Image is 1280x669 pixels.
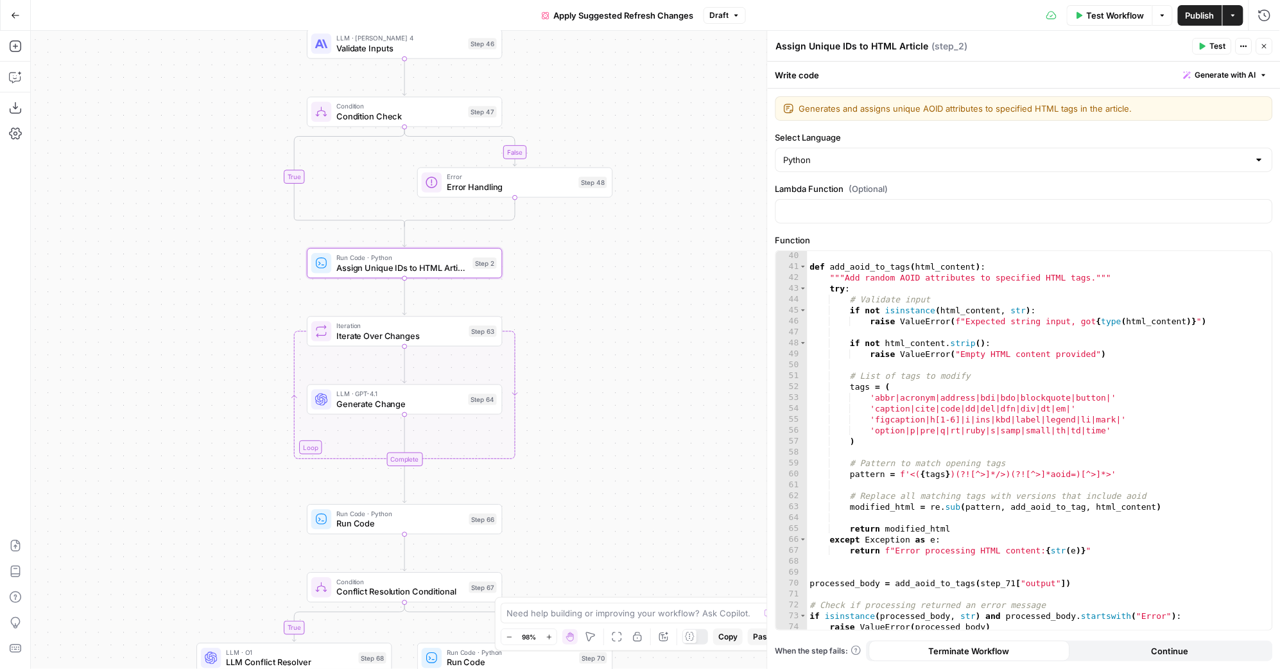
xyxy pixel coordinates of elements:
[776,305,808,316] div: 45
[776,501,808,512] div: 63
[776,414,808,425] div: 55
[522,632,536,642] span: 98%
[1087,9,1145,22] span: Test Workflow
[709,10,729,21] span: Draft
[776,447,808,458] div: 58
[776,370,808,381] div: 51
[336,110,463,123] span: Condition Check
[776,261,808,272] div: 41
[307,572,503,602] div: ConditionConflict Resolution ConditionalStep 67
[775,131,1273,144] label: Select Language
[402,466,406,503] g: Edge from step_63-iteration-end to step_66
[776,250,808,261] div: 40
[775,645,861,657] span: When the step fails:
[776,294,808,305] div: 44
[800,261,807,272] span: Toggle code folding, rows 41 through 67
[294,127,404,227] g: Edge from step_47 to step_47-conditional-end
[336,101,463,111] span: Condition
[292,603,404,642] g: Edge from step_67 to step_68
[336,388,463,399] span: LLM · GPT-4.1
[579,652,607,664] div: Step 70
[776,40,929,53] textarea: Assign Unique IDs to HTML Article
[748,629,779,645] button: Paste
[336,252,467,263] span: Run Code · Python
[775,234,1273,247] label: Function
[776,469,808,480] div: 60
[1186,9,1215,22] span: Publish
[776,381,808,392] div: 52
[336,508,463,519] span: Run Code · Python
[800,534,807,545] span: Toggle code folding, rows 66 through 67
[469,582,497,593] div: Step 67
[402,534,406,571] g: Edge from step_66 to step_67
[447,647,574,657] span: Run Code · Python
[469,106,497,117] div: Step 47
[469,38,497,49] div: Step 46
[469,394,497,405] div: Step 64
[226,656,353,669] span: LLM Conflict Resolver
[336,261,467,274] span: Assign Unique IDs to HTML Article
[359,652,386,664] div: Step 68
[776,436,808,447] div: 57
[336,586,463,598] span: Conflict Resolution Conditional
[776,403,808,414] div: 54
[776,611,808,621] div: 73
[1210,40,1226,52] span: Test
[776,272,808,283] div: 42
[776,578,808,589] div: 70
[404,127,517,166] g: Edge from step_47 to step_48
[447,180,573,193] span: Error Handling
[553,9,693,22] span: Apply Suggested Refresh Changes
[776,556,808,567] div: 68
[776,349,808,360] div: 49
[447,656,574,669] span: Run Code
[386,453,422,467] div: Complete
[932,40,968,53] span: ( step_2 )
[472,257,496,269] div: Step 2
[307,248,503,278] div: Run Code · PythonAssign Unique IDs to HTML ArticleStep 2
[402,223,406,247] g: Edge from step_47-conditional-end to step_2
[776,316,808,327] div: 46
[776,425,808,436] div: 56
[336,397,463,410] span: Generate Change
[776,458,808,469] div: 59
[307,28,503,58] div: LLM · [PERSON_NAME] 4Validate InputsStep 46
[307,97,503,127] div: ConditionCondition CheckStep 47
[336,33,463,43] span: LLM · [PERSON_NAME] 4
[402,59,406,96] g: Edge from step_46 to step_47
[402,279,406,315] g: Edge from step_2 to step_63
[776,523,808,534] div: 65
[336,320,463,331] span: Iteration
[800,305,807,316] span: Toggle code folding, rows 45 through 46
[1067,5,1152,26] button: Test Workflow
[775,182,1273,195] label: Lambda Function
[776,589,808,600] div: 71
[776,491,808,501] div: 62
[799,102,1265,115] textarea: Generates and assigns unique AOID attributes to specified HTML tags in the article.
[776,534,808,545] div: 66
[776,392,808,403] div: 53
[718,631,738,643] span: Copy
[402,347,406,383] g: Edge from step_63 to step_64
[776,283,808,294] div: 43
[1069,641,1270,661] button: Continue
[336,517,463,530] span: Run Code
[336,577,463,587] span: Condition
[800,611,807,621] span: Toggle code folding, rows 73 through 74
[447,172,573,182] span: Error
[776,512,808,523] div: 64
[800,338,807,349] span: Toggle code folding, rows 48 through 49
[307,504,503,534] div: Run Code · PythonRun CodeStep 66
[776,360,808,370] div: 50
[1179,67,1273,83] button: Generate with AI
[776,545,808,556] div: 67
[776,338,808,349] div: 48
[704,7,746,24] button: Draft
[1151,645,1188,657] span: Continue
[776,567,808,578] div: 69
[776,600,808,611] div: 72
[753,631,774,643] span: Paste
[417,168,613,198] div: ErrorError HandlingStep 48
[404,198,515,227] g: Edge from step_48 to step_47-conditional-end
[776,480,808,491] div: 61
